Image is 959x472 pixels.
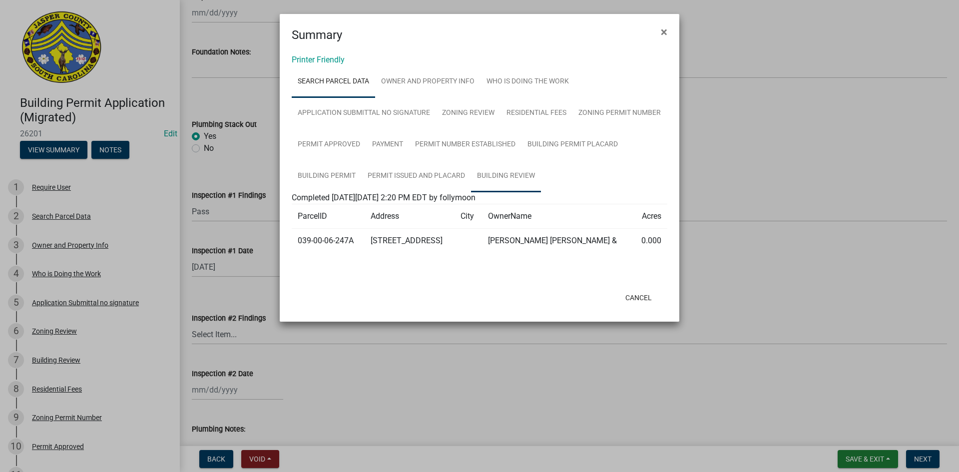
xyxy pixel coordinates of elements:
span: Completed [DATE][DATE] 2:20 PM EDT by follymoon [292,193,476,202]
a: Building Permit [292,160,362,192]
a: Owner and Property Info [375,66,480,98]
button: Close [653,18,675,46]
a: Residential Fees [500,97,572,129]
a: Application Submittal no signature [292,97,436,129]
h4: Summary [292,26,342,44]
a: Zoning Review [436,97,500,129]
td: City [455,204,482,229]
a: Permit Number Established [409,129,521,161]
a: Permit Approved [292,129,366,161]
a: Zoning Permit Number [572,97,667,129]
td: OwnerName [482,204,633,229]
a: Search Parcel Data [292,66,375,98]
td: [STREET_ADDRESS] [365,229,455,253]
td: ParcelID [292,204,365,229]
a: Permit Issued and Placard [362,160,471,192]
a: Building Permit Placard [521,129,624,161]
a: Payment [366,129,409,161]
td: Acres [633,204,667,229]
a: Building Review [471,160,541,192]
td: Address [365,204,455,229]
td: 039-00-06-247A [292,229,365,253]
td: 0.000 [633,229,667,253]
a: Printer Friendly [292,55,345,64]
span: × [661,25,667,39]
a: Who is Doing the Work [480,66,575,98]
button: Cancel [617,289,660,307]
td: [PERSON_NAME] [PERSON_NAME] & [482,229,633,253]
